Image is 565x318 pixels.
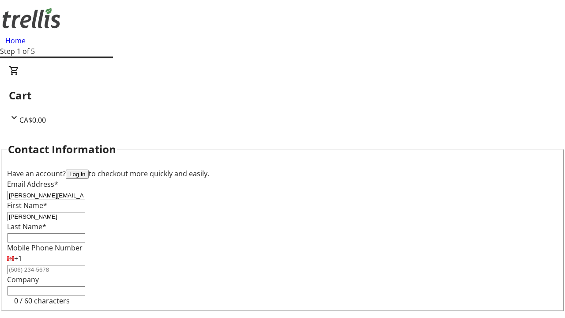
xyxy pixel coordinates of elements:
label: Company [7,275,39,284]
label: Mobile Phone Number [7,243,83,253]
h2: Cart [9,87,556,103]
label: Email Address* [7,179,58,189]
span: CA$0.00 [19,115,46,125]
h2: Contact Information [8,141,116,157]
label: Last Name* [7,222,46,231]
input: (506) 234-5678 [7,265,85,274]
label: First Name* [7,201,47,210]
div: Have an account? to checkout more quickly and easily. [7,168,558,179]
tr-character-limit: 0 / 60 characters [14,296,70,306]
div: CartCA$0.00 [9,65,556,125]
button: Log in [66,170,89,179]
